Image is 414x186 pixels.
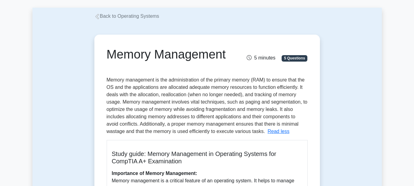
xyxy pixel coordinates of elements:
h1: Memory Management [107,47,238,62]
span: 5 Questions [282,55,307,61]
b: Importance of Memory Management: [112,171,197,176]
span: Memory management is the administration of the primary memory (RAM) to ensure that the OS and the... [107,77,308,134]
a: Back to Operating Systems [94,13,159,19]
h5: Study guide: Memory Management in Operating Systems for CompTIA A+ Examination [112,150,302,165]
span: 5 minutes [247,55,275,60]
button: Read less [268,128,289,135]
